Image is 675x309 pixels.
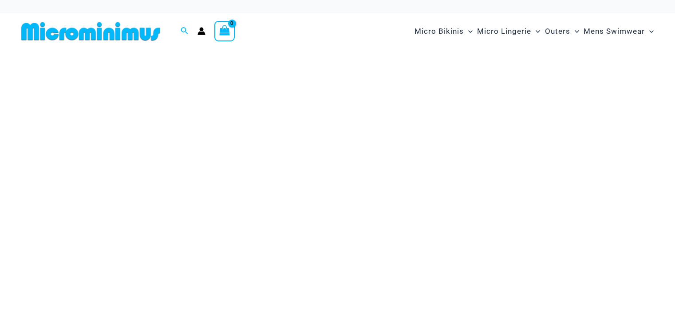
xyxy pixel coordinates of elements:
[645,20,654,43] span: Menu Toggle
[543,18,581,45] a: OutersMenu ToggleMenu Toggle
[197,27,205,35] a: Account icon link
[584,20,645,43] span: Mens Swimwear
[545,20,570,43] span: Outers
[412,18,475,45] a: Micro BikinisMenu ToggleMenu Toggle
[411,16,657,46] nav: Site Navigation
[18,21,164,41] img: MM SHOP LOGO FLAT
[414,20,464,43] span: Micro Bikinis
[477,20,531,43] span: Micro Lingerie
[581,18,656,45] a: Mens SwimwearMenu ToggleMenu Toggle
[464,20,473,43] span: Menu Toggle
[531,20,540,43] span: Menu Toggle
[181,26,189,37] a: Search icon link
[214,21,235,41] a: View Shopping Cart, empty
[570,20,579,43] span: Menu Toggle
[475,18,542,45] a: Micro LingerieMenu ToggleMenu Toggle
